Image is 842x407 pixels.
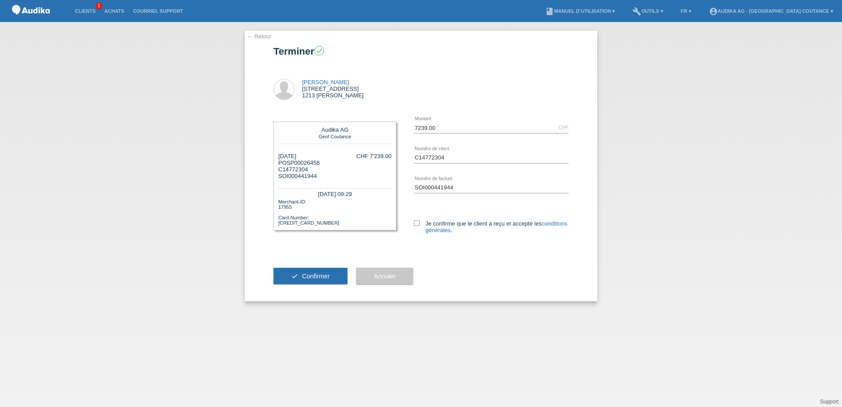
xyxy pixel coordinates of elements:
h1: Terminer [273,46,569,57]
button: Annuler [356,268,413,285]
div: [DATE] 09:29 [278,188,391,198]
i: check [315,47,323,55]
a: bookManuel d’utilisation ▾ [541,8,619,14]
span: SOI000441944 [278,173,317,179]
div: Audika AG [281,126,389,133]
a: Courriel Support [129,8,187,14]
i: account_circle [709,7,718,16]
a: Clients [70,8,100,14]
div: CHF [558,125,569,130]
span: C14772304 [278,166,308,173]
span: Annuler [374,273,395,280]
label: Je confirme que le client a reçu et accepté les . [414,220,569,233]
a: Support [820,399,838,405]
a: account_circleAudika AG - [GEOGRAPHIC_DATA] Coutance ▾ [705,8,838,14]
i: check [291,273,298,280]
div: [STREET_ADDRESS] 1213 [PERSON_NAME] [302,79,363,99]
a: [PERSON_NAME] [302,79,349,85]
a: ← Retour [247,33,272,40]
div: CHF 7'239.00 [356,153,391,159]
a: FR ▾ [676,8,696,14]
div: Genf Coutance [281,133,389,139]
span: 1 [96,2,103,10]
span: Confirmer [302,273,330,280]
div: Merchant-ID: 17955 Card-Number: [CREDIT_CARD_NUMBER] [278,198,391,226]
a: conditions générales [425,220,567,233]
a: POS — MF Group [9,17,53,24]
a: buildOutils ▾ [628,8,667,14]
i: build [632,7,641,16]
a: Achats [100,8,129,14]
button: check Confirmer [273,268,347,285]
div: [DATE] POSP00026458 [278,153,320,179]
i: book [545,7,554,16]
